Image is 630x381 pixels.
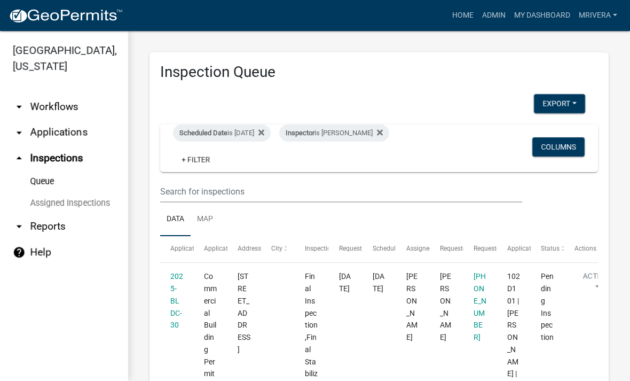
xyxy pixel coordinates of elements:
span: 1027 LAKE OCONEE PKWY [238,272,250,354]
a: Home [448,5,478,26]
i: arrow_drop_down [13,126,26,139]
datatable-header-cell: Actions [564,236,598,262]
a: My Dashboard [510,5,574,26]
i: arrow_drop_up [13,152,26,165]
button: Export [534,94,585,113]
span: Scheduled Time [373,245,419,252]
datatable-header-cell: Application Type [194,236,227,262]
datatable-header-cell: Status [531,236,564,262]
a: mrivera [574,5,621,26]
i: arrow_drop_down [13,100,26,113]
datatable-header-cell: Scheduled Time [362,236,396,262]
span: Requested Date [339,245,384,252]
datatable-header-cell: Application Description [497,236,531,262]
datatable-header-cell: Application [160,236,194,262]
span: Scheduled Date [179,129,227,137]
span: Status [541,245,560,252]
button: Action [574,270,618,297]
span: Application Type [204,245,253,252]
datatable-header-cell: Requestor Phone [463,236,497,262]
span: Address [238,245,261,252]
datatable-header-cell: Requested Date [328,236,362,262]
span: Pending Inspection [541,272,554,341]
span: Inspection Type [305,245,350,252]
span: Requestor Name [440,245,488,252]
h3: Inspection Queue [160,63,598,81]
a: Map [191,203,219,237]
span: 706-621-1704 [474,272,486,341]
datatable-header-cell: City [261,236,295,262]
span: Requestor Phone [474,245,523,252]
i: help [13,246,26,259]
span: City [271,245,282,252]
div: [DATE] [373,270,386,295]
a: Admin [478,5,510,26]
button: Columns [532,137,585,157]
span: Application Description [507,245,574,252]
span: Russ Tanner [440,272,451,341]
datatable-header-cell: Assigned Inspector [396,236,429,262]
datatable-header-cell: Inspection Type [295,236,328,262]
a: Data [160,203,191,237]
a: + Filter [173,150,219,169]
span: 10/02/2025 [339,272,351,293]
a: [PHONE_NUMBER] [474,272,486,341]
span: Assigned Inspector [406,245,461,252]
span: Inspector [286,129,314,137]
span: Actions [574,245,596,252]
span: Commercial Building Permit [204,272,217,378]
i: arrow_drop_down [13,220,26,233]
datatable-header-cell: Address [227,236,261,262]
a: 2025-BLDC-30 [170,272,183,329]
input: Search for inspections [160,181,522,203]
span: Michele Rivera [406,272,418,341]
span: Application [170,245,203,252]
datatable-header-cell: Requestor Name [430,236,463,262]
div: is [PERSON_NAME] [279,125,389,142]
div: is [DATE] [173,125,271,142]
